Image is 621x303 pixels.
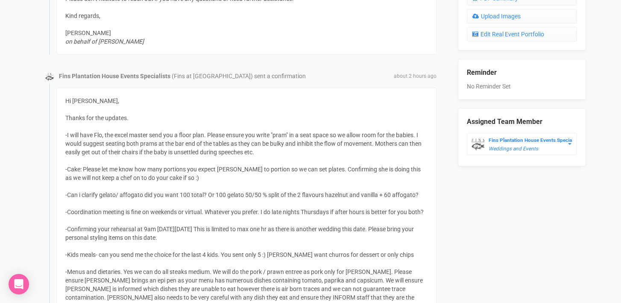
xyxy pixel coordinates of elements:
div: Open Intercom Messenger [9,274,29,294]
div: No Reminder Set [467,59,577,91]
span: (Fins at [GEOGRAPHIC_DATA]) sent a confirmation [172,73,306,79]
a: Edit Real Event Portfolio [467,27,577,41]
span: about 2 hours ago [394,73,436,80]
strong: Fins Plantation House Events Specialists [59,73,170,79]
button: Fins Plantation House Events Specialists Weddings and Events [467,133,577,155]
legend: Reminder [467,68,577,78]
a: Upload Images [467,9,577,24]
em: on behalf of [PERSON_NAME] [65,38,144,45]
img: data [472,138,484,151]
em: Weddings and Events [489,146,538,152]
img: data [45,73,54,81]
legend: Assigned Team Member [467,117,577,127]
strong: Fins Plantation House Events Specialists [489,137,581,143]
